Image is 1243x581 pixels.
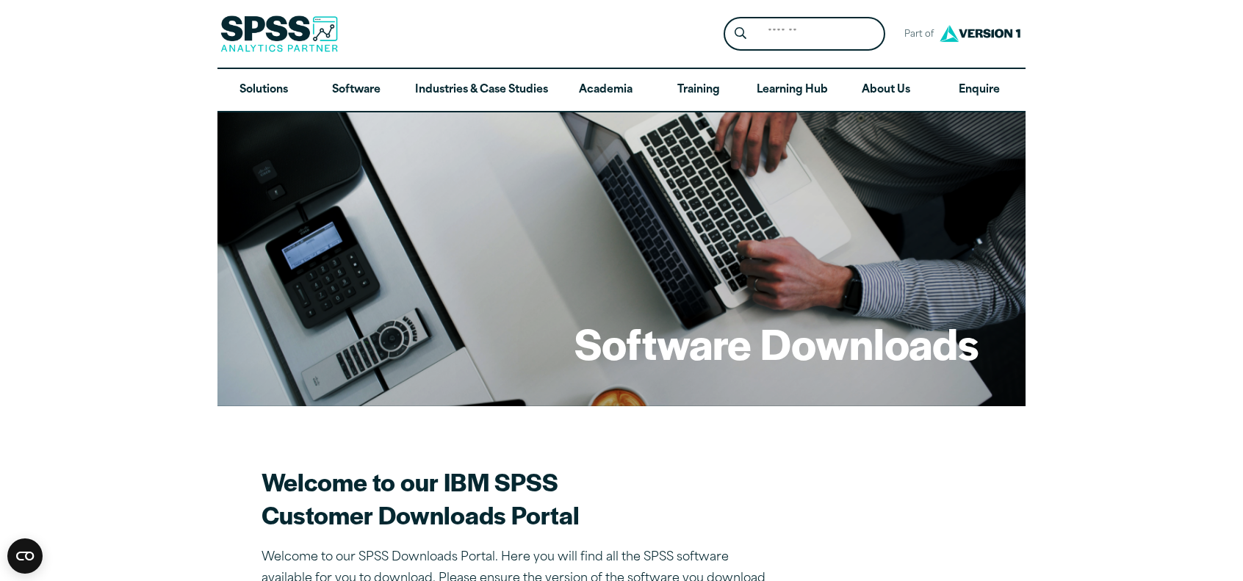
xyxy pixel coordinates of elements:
[724,17,885,51] form: Site Header Search Form
[403,69,560,112] a: Industries & Case Studies
[745,69,840,112] a: Learning Hub
[310,69,403,112] a: Software
[933,69,1026,112] a: Enquire
[262,465,776,531] h2: Welcome to our IBM SPSS Customer Downloads Portal
[727,21,754,48] button: Search magnifying glass icon
[735,27,746,40] svg: Search magnifying glass icon
[936,20,1024,47] img: Version1 Logo
[897,24,936,46] span: Part of
[574,314,979,372] h1: Software Downloads
[217,69,310,112] a: Solutions
[560,69,652,112] a: Academia
[217,69,1026,112] nav: Desktop version of site main menu
[652,69,745,112] a: Training
[7,538,43,574] button: Open CMP widget
[220,15,338,52] img: SPSS Analytics Partner
[840,69,932,112] a: About Us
